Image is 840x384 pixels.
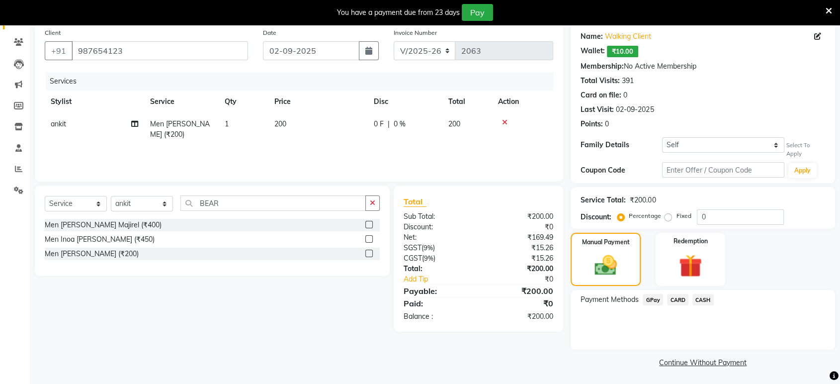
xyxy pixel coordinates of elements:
[51,119,66,128] span: ankit
[442,91,492,113] th: Total
[581,46,605,57] div: Wallet:
[424,254,433,262] span: 9%
[396,274,492,285] a: Add Tip
[268,91,368,113] th: Price
[225,119,229,128] span: 1
[423,244,433,252] span: 9%
[46,72,561,91] div: Services
[581,165,662,176] div: Coupon Code
[581,90,621,100] div: Card on file:
[492,274,561,285] div: ₹0
[673,237,707,246] label: Redemption
[394,28,437,37] label: Invoice Number
[788,163,817,178] button: Apply
[672,252,709,281] img: _gift.svg
[581,76,620,86] div: Total Visits:
[573,358,833,368] a: Continue Without Payment
[581,119,603,129] div: Points:
[45,91,144,113] th: Stylist
[479,222,561,232] div: ₹0
[581,294,639,305] span: Payment Methods
[45,220,162,230] div: Men [PERSON_NAME] Majirel (₹400)
[630,195,656,205] div: ₹200.00
[479,285,561,297] div: ₹200.00
[582,238,630,247] label: Manual Payment
[404,254,422,263] span: CGST
[374,119,384,129] span: 0 F
[396,297,479,309] div: Paid:
[479,211,561,222] div: ₹200.00
[786,141,825,158] div: Select To Apply
[396,232,479,243] div: Net:
[462,4,493,21] button: Pay
[404,196,426,207] span: Total
[581,61,624,72] div: Membership:
[144,91,219,113] th: Service
[150,119,210,139] span: Men [PERSON_NAME] (₹200)
[479,253,561,264] div: ₹15.26
[643,294,663,305] span: GPay
[180,195,366,211] input: Search or Scan
[45,249,139,259] div: Men [PERSON_NAME] (₹200)
[692,294,714,305] span: CASH
[45,41,73,60] button: +91
[45,234,155,245] div: Men Inoa [PERSON_NAME] (₹450)
[479,297,561,309] div: ₹0
[605,31,651,42] a: Walking Client
[607,46,638,57] span: ₹10.00
[581,212,611,222] div: Discount:
[448,119,460,128] span: 200
[622,76,634,86] div: 391
[368,91,442,113] th: Disc
[274,119,286,128] span: 200
[396,222,479,232] div: Discount:
[396,285,479,297] div: Payable:
[72,41,248,60] input: Search by Name/Mobile/Email/Code
[581,104,614,115] div: Last Visit:
[479,264,561,274] div: ₹200.00
[581,195,626,205] div: Service Total:
[396,243,479,253] div: ( )
[588,253,623,278] img: _cash.svg
[388,119,390,129] span: |
[45,28,61,37] label: Client
[623,90,627,100] div: 0
[605,119,609,129] div: 0
[492,91,553,113] th: Action
[676,211,691,220] label: Fixed
[479,243,561,253] div: ₹15.26
[629,211,661,220] label: Percentage
[337,7,460,18] div: You have a payment due from 23 days
[263,28,276,37] label: Date
[404,243,421,252] span: SGST
[479,232,561,243] div: ₹169.49
[396,264,479,274] div: Total:
[662,162,784,178] input: Enter Offer / Coupon Code
[396,311,479,322] div: Balance :
[581,140,662,150] div: Family Details
[479,311,561,322] div: ₹200.00
[581,31,603,42] div: Name:
[219,91,268,113] th: Qty
[667,294,688,305] span: CARD
[396,211,479,222] div: Sub Total:
[581,61,825,72] div: No Active Membership
[396,253,479,264] div: ( )
[616,104,654,115] div: 02-09-2025
[394,119,406,129] span: 0 %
